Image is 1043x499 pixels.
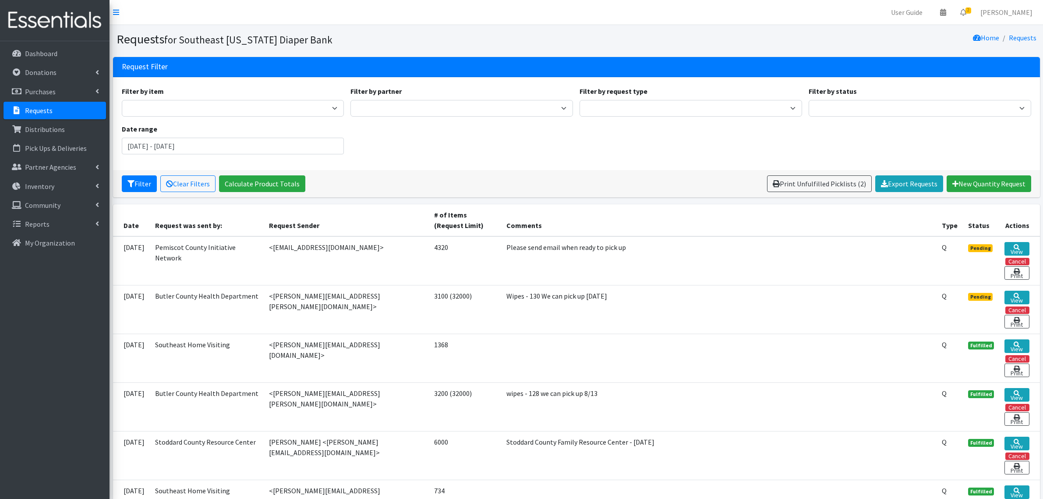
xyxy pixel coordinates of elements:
td: Stoddard County Resource Center [150,431,264,480]
button: Cancel [1005,355,1029,363]
td: [DATE] [113,236,150,285]
td: 3200 (32000) [429,382,501,431]
a: Dashboard [4,45,106,62]
th: # of Items (Request Limit) [429,204,501,236]
a: Partner Agencies [4,158,106,176]
h1: Requests [117,32,573,47]
label: Filter by status [809,86,857,96]
a: Print Unfulfilled Picklists (2) [767,175,872,192]
span: Pending [968,293,993,301]
td: Butler County Health Department [150,382,264,431]
a: Requests [4,102,106,119]
th: Actions [999,204,1039,236]
a: [PERSON_NAME] [973,4,1039,21]
button: Cancel [1005,307,1029,314]
a: Calculate Product Totals [219,175,305,192]
th: Request was sent by: [150,204,264,236]
a: Print [1004,364,1029,377]
a: Clear Filters [160,175,216,192]
th: Type [937,204,963,236]
td: Butler County Health Department [150,285,264,334]
a: Pick Ups & Deliveries [4,139,106,157]
span: Fulfilled [968,439,994,447]
th: Request Sender [264,204,429,236]
td: [DATE] [113,285,150,334]
abbr: Quantity [942,243,947,252]
a: View [1004,339,1029,353]
p: Dashboard [25,49,57,58]
a: Print [1004,266,1029,280]
a: Distributions [4,121,106,138]
td: <[PERSON_NAME][EMAIL_ADDRESS][DOMAIN_NAME]> [264,334,429,382]
span: Fulfilled [968,342,994,349]
a: New Quantity Request [947,175,1031,192]
a: Print [1004,461,1029,474]
p: Inventory [25,182,54,191]
p: Pick Ups & Deliveries [25,144,87,153]
th: Comments [501,204,937,236]
label: Filter by request type [580,86,647,96]
abbr: Quantity [942,438,947,446]
td: 1368 [429,334,501,382]
a: Inventory [4,178,106,195]
img: HumanEssentials [4,6,106,35]
th: Date [113,204,150,236]
td: Stoddard County Family Resource Center - [DATE] [501,431,937,480]
p: Distributions [25,125,65,134]
p: Donations [25,68,57,77]
a: User Guide [884,4,930,21]
p: Community [25,201,60,210]
label: Filter by item [122,86,164,96]
td: Southeast Home Visiting [150,334,264,382]
a: Print [1004,412,1029,426]
a: View [1004,388,1029,402]
td: 4320 [429,236,501,285]
td: Please send email when ready to pick up [501,236,937,285]
a: Print [1004,315,1029,328]
span: Fulfilled [968,390,994,398]
a: Home [973,33,999,42]
a: Export Requests [875,175,943,192]
abbr: Quantity [942,292,947,300]
small: for Southeast [US_STATE] Diaper Bank [164,33,332,46]
a: View [1004,437,1029,450]
span: 2 [965,7,971,14]
abbr: Quantity [942,389,947,398]
button: Cancel [1005,453,1029,460]
abbr: Quantity [942,340,947,349]
td: 6000 [429,431,501,480]
td: Pemiscot County Initiative Network [150,236,264,285]
span: Fulfilled [968,488,994,495]
td: <[EMAIL_ADDRESS][DOMAIN_NAME]> [264,236,429,285]
th: Status [963,204,1000,236]
p: My Organization [25,239,75,247]
td: [DATE] [113,382,150,431]
a: Requests [1009,33,1036,42]
td: [DATE] [113,431,150,480]
h3: Request Filter [122,62,168,71]
p: Requests [25,106,53,115]
a: 2 [953,4,973,21]
td: <[PERSON_NAME][EMAIL_ADDRESS][PERSON_NAME][DOMAIN_NAME]> [264,285,429,334]
a: Reports [4,215,106,233]
td: wipes - 128 we can pick up 8/13 [501,382,937,431]
td: 3100 (32000) [429,285,501,334]
a: Community [4,196,106,214]
td: <[PERSON_NAME][EMAIL_ADDRESS][PERSON_NAME][DOMAIN_NAME]> [264,382,429,431]
button: Filter [122,175,157,192]
input: January 1, 2011 - December 31, 2011 [122,138,344,154]
p: Purchases [25,87,56,96]
a: Donations [4,64,106,81]
label: Filter by partner [350,86,402,96]
button: Cancel [1005,404,1029,411]
a: Purchases [4,83,106,100]
td: Wipes - 130 We can pick up [DATE] [501,285,937,334]
a: View [1004,291,1029,304]
button: Cancel [1005,258,1029,265]
abbr: Quantity [942,486,947,495]
label: Date range [122,124,157,134]
a: My Organization [4,234,106,252]
p: Reports [25,220,49,228]
a: View [1004,242,1029,256]
td: [PERSON_NAME] <[PERSON_NAME][EMAIL_ADDRESS][DOMAIN_NAME]> [264,431,429,480]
